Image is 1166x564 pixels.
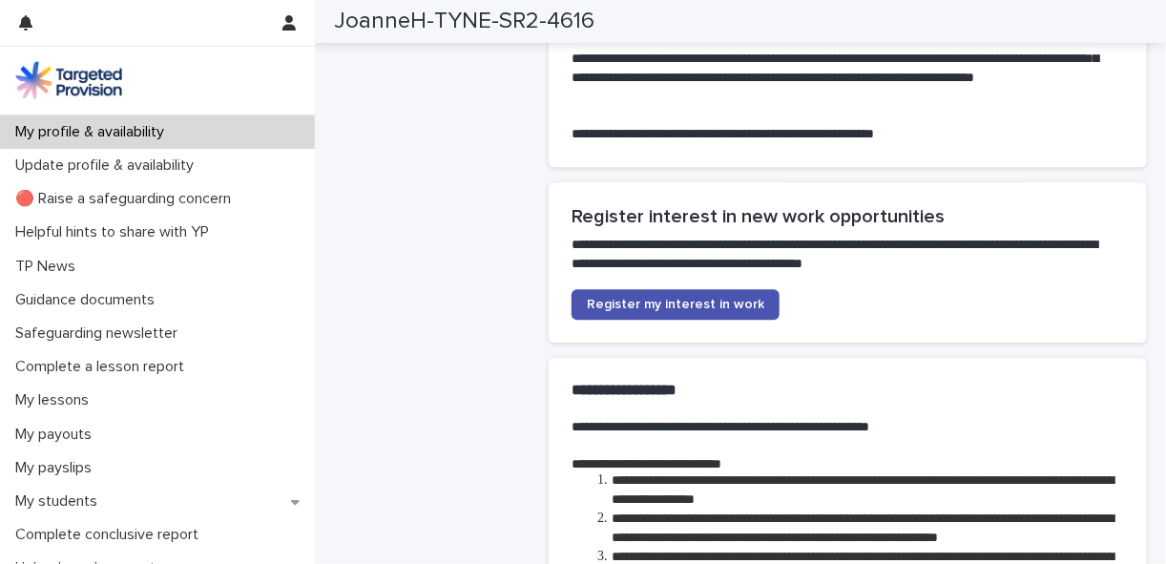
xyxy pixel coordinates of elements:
p: My students [8,492,113,511]
p: My payouts [8,426,107,444]
p: Safeguarding newsletter [8,324,193,343]
p: My payslips [8,459,107,477]
a: Register my interest in work [572,289,780,320]
p: TP News [8,258,91,276]
p: My profile & availability [8,123,179,141]
span: Register my interest in work [587,298,764,311]
h2: Register interest in new work opportunities [572,205,1124,228]
h2: JoanneH-TYNE-SR2-4616 [334,8,594,35]
img: M5nRWzHhSzIhMunXDL62 [15,61,122,99]
p: Guidance documents [8,291,170,309]
p: 🔴 Raise a safeguarding concern [8,190,246,208]
p: Complete conclusive report [8,526,214,544]
p: My lessons [8,391,104,409]
p: Helpful hints to share with YP [8,223,224,241]
p: Update profile & availability [8,157,209,175]
p: Complete a lesson report [8,358,199,376]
